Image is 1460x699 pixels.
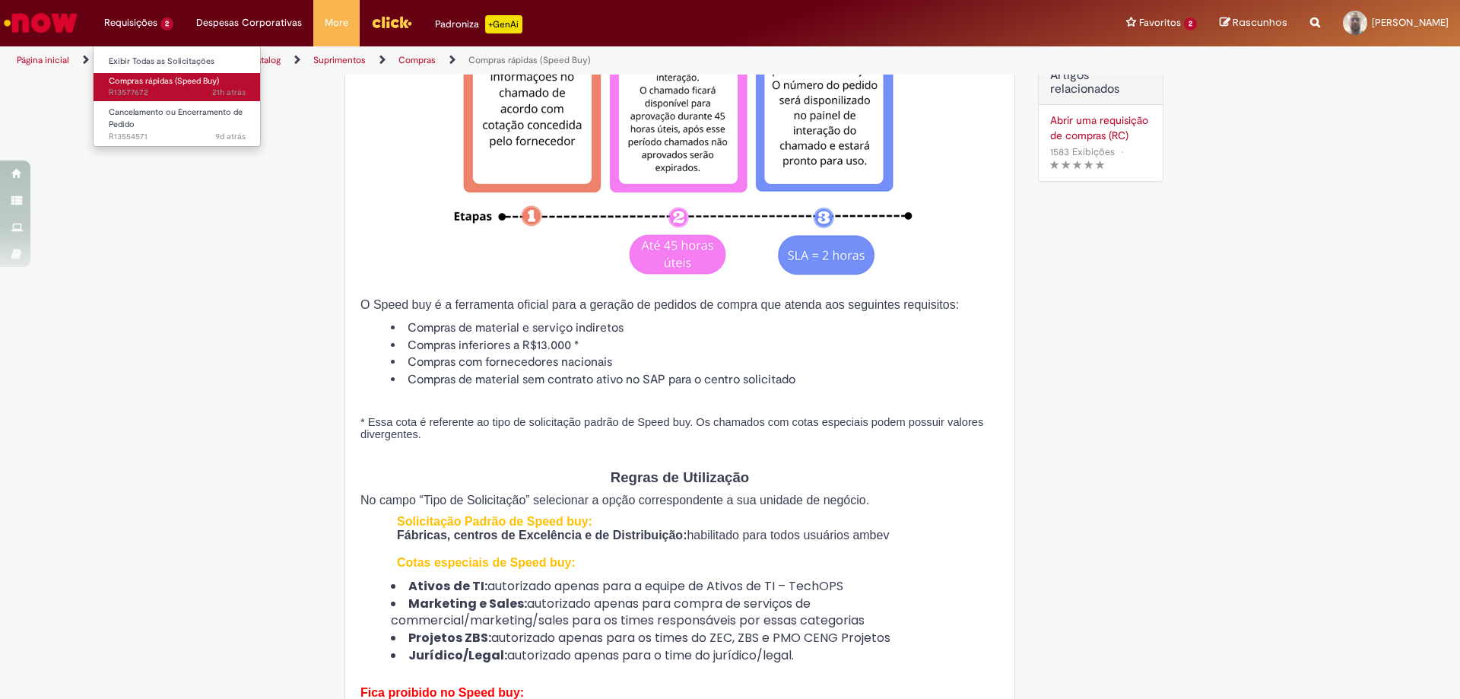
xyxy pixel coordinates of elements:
[391,595,865,630] span: autorizado apenas para compra de serviços de commercial/marketing/sales para os times responsávei...
[397,556,576,569] span: Cotas especiais de Speed buy:
[94,104,261,137] a: Aberto R13554571 : Cancelamento ou Encerramento de Pedido
[2,8,80,38] img: ServiceNow
[453,577,487,595] strong: de TI:
[485,15,522,33] p: +GenAi
[1050,113,1151,143] a: Abrir uma requisição de compras (RC)
[1220,16,1287,30] a: Rascunhos
[408,595,527,612] strong: Marketing e Sales:
[408,577,450,595] strong: Ativos
[611,469,749,485] span: Regras de Utilização
[450,577,843,595] span: autorizado apenas para a equipe de Ativos de TI – TechOPS
[360,298,959,311] span: O Speed buy é a ferramenta oficial para a geração de pedidos de compra que atenda aos seguintes r...
[109,75,219,87] span: Compras rápidas (Speed Buy)
[215,131,246,142] time: 22/09/2025 11:26:37
[93,46,261,147] ul: Requisições
[391,319,999,337] li: Compras de material e serviço indiretos
[397,515,592,528] span: Solicitação Padrão de Speed buy:
[212,87,246,98] time: 29/09/2025 15:21:21
[1139,15,1181,30] span: Favoritos
[1233,15,1287,30] span: Rascunhos
[109,106,243,130] span: Cancelamento ou Encerramento de Pedido
[687,529,889,542] span: habilitado para todos usuários ambev
[1050,69,1151,96] h3: Artigos relacionados
[371,11,412,33] img: click_logo_yellow_360x200.png
[360,686,524,699] span: Fica proibido no Speed buy:
[1050,145,1115,158] span: 1583 Exibições
[104,15,157,30] span: Requisições
[215,131,246,142] span: 9d atrás
[391,371,999,389] li: Compras de material sem contrato ativo no SAP para o centro solicitado
[160,17,173,30] span: 2
[507,647,794,664] span: autorizado apenas para o time do jurídico/legal.
[1118,141,1127,162] span: •
[360,416,983,440] span: * Essa cota é referente ao tipo de solicitação padrão de Speed buy. Os chamados com cotas especia...
[397,529,687,542] span: Fábricas, centros de Excelência e de Distribuição:
[109,87,246,99] span: R13577672
[17,54,69,66] a: Página inicial
[408,647,507,664] strong: Jurídico/Legal:
[1372,16,1449,29] span: [PERSON_NAME]
[468,54,591,66] a: Compras rápidas (Speed Buy)
[94,73,261,101] a: Aberto R13577672 : Compras rápidas (Speed Buy)
[11,46,962,75] ul: Trilhas de página
[109,131,246,143] span: R13554571
[313,54,366,66] a: Suprimentos
[1184,17,1197,30] span: 2
[196,15,302,30] span: Despesas Corporativas
[408,629,491,647] strong: Projetos ZBS:
[325,15,348,30] span: More
[435,15,522,33] div: Padroniza
[360,494,869,507] span: No campo “Tipo de Solicitação” selecionar a opção correspondente a sua unidade de negócio.
[398,54,436,66] a: Compras
[391,354,999,371] li: Compras com fornecedores nacionais
[491,629,890,647] span: autorizado apenas para os times do ZEC, ZBS e PMO CENG Projetos
[391,337,999,354] li: Compras inferiores a R$13.000 *
[94,53,261,70] a: Exibir Todas as Solicitações
[212,87,246,98] span: 21h atrás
